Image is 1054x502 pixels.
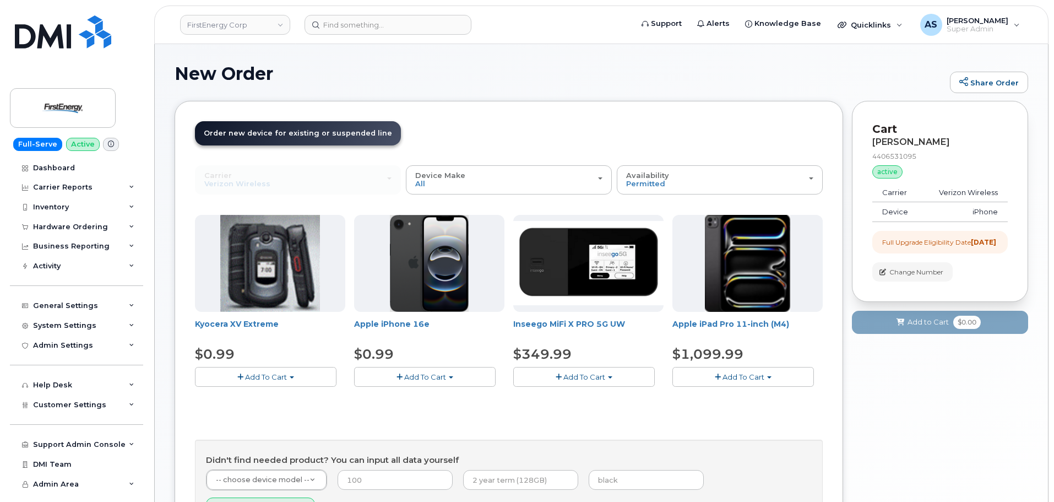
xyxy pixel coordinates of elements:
span: All [415,179,425,188]
span: Add To Cart [563,373,605,381]
td: Verizon Wireless [922,183,1008,203]
strong: [DATE] [971,238,996,246]
a: Apple iPhone 16e [354,319,430,329]
td: iPhone [922,202,1008,222]
button: Add To Cart [672,367,814,386]
a: -- choose device model -- [207,470,327,490]
span: Change Number [889,267,943,277]
input: black [589,470,704,490]
span: Permitted [626,179,665,188]
p: Cart [872,121,1008,137]
div: Apple iPad Pro 11-inch (M4) [672,319,823,341]
a: Apple iPad Pro 11-inch (M4) [672,319,789,329]
a: Inseego MiFi X PRO 5G UW [513,319,625,329]
span: $0.99 [354,346,394,362]
td: Carrier [872,183,922,203]
h1: New Order [175,64,944,83]
input: 2 year term (128GB) [463,470,578,490]
span: $1,099.99 [672,346,743,362]
span: Add To Cart [245,373,287,381]
span: $349.99 [513,346,572,362]
span: Order new device for existing or suspended line [204,129,392,137]
div: Full Upgrade Eligibility Date [882,237,996,247]
button: Add To Cart [513,367,655,386]
img: iphone16e.png [390,215,469,312]
h4: Didn't find needed product? You can input all data yourself [206,456,812,465]
img: Inseego.png [513,221,664,306]
a: Share Order [950,72,1028,94]
span: Add to Cart [908,317,949,327]
button: Device Make All [406,165,612,194]
span: -- choose device model -- [216,476,309,484]
button: Add To Cart [195,367,336,386]
div: 4406531095 [872,152,1008,161]
a: Kyocera XV Extreme [195,319,279,329]
div: active [872,165,903,179]
button: Change Number [872,262,953,282]
span: Add To Cart [722,373,764,381]
span: $0.99 [195,346,235,362]
div: Apple iPhone 16e [354,319,504,341]
div: Inseego MiFi X PRO 5G UW [513,319,664,341]
div: [PERSON_NAME] [872,137,1008,147]
img: xvextreme.gif [220,215,320,312]
button: Availability Permitted [617,165,823,194]
span: Add To Cart [404,373,446,381]
img: ipad_pro_11_m4.png [705,215,790,312]
button: Add To Cart [354,367,496,386]
span: $0.00 [953,316,981,329]
span: Device Make [415,171,465,180]
input: 100 [338,470,453,490]
td: Device [872,202,922,222]
span: Availability [626,171,669,180]
div: Kyocera XV Extreme [195,319,345,341]
iframe: Messenger Launcher [1006,454,1046,494]
button: Add to Cart $0.00 [852,311,1028,333]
